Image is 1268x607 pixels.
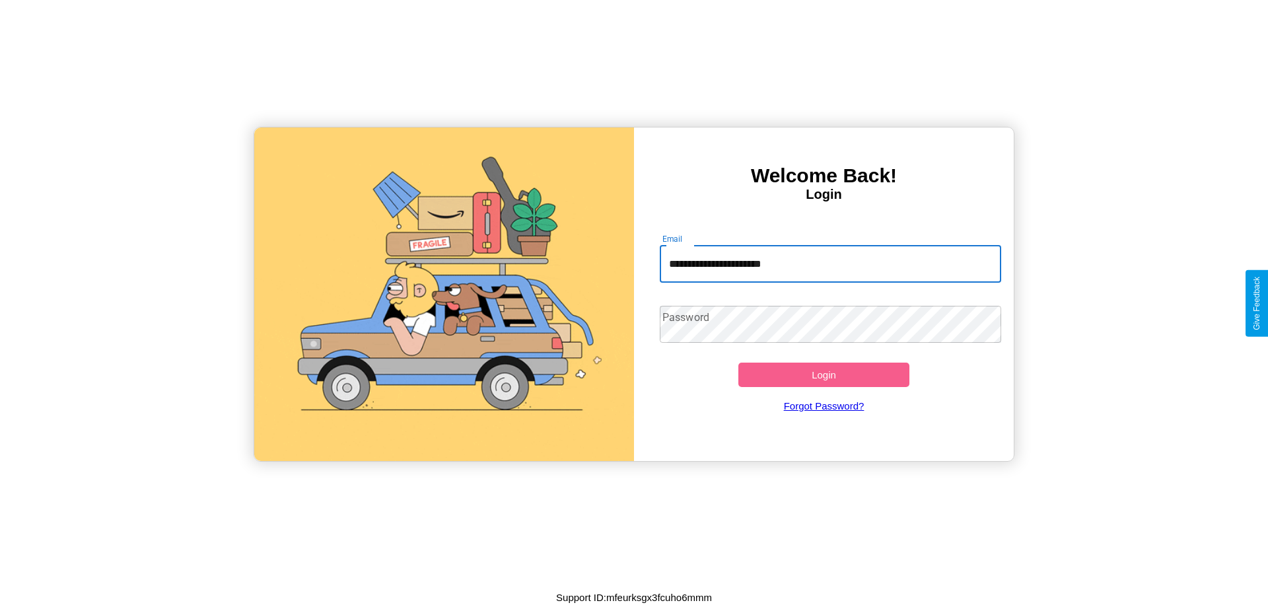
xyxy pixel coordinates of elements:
a: Forgot Password? [653,387,995,425]
label: Email [662,233,683,244]
h4: Login [634,187,1014,202]
h3: Welcome Back! [634,164,1014,187]
div: Give Feedback [1252,277,1261,330]
img: gif [254,127,634,461]
button: Login [738,363,909,387]
p: Support ID: mfeurksgx3fcuho6mmm [556,589,712,606]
